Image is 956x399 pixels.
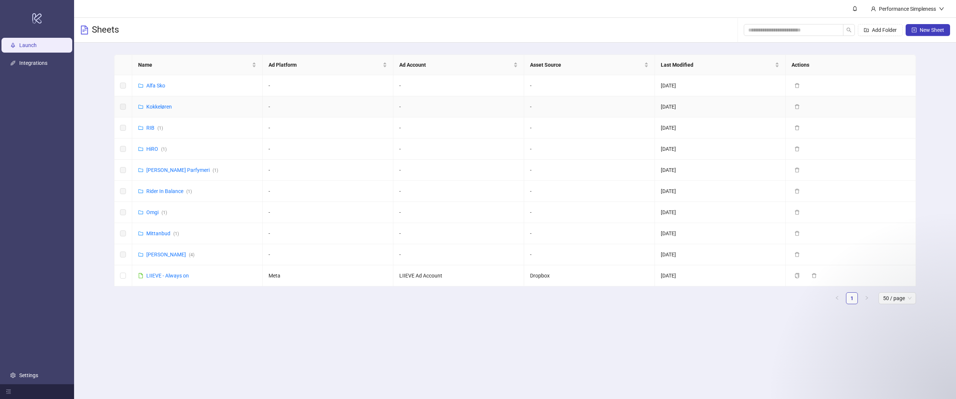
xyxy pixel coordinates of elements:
span: ( 1 ) [186,189,192,194]
td: - [524,96,655,117]
a: [PERSON_NAME] Parfymeri(1) [146,167,218,173]
span: delete [795,252,800,257]
span: 50 / page [883,293,912,304]
span: ( 1 ) [213,168,218,173]
button: right [861,292,873,304]
td: - [393,96,524,117]
a: Alfa Sko [146,83,165,89]
td: - [524,202,655,223]
td: [DATE] [655,202,786,223]
span: ( 1 ) [161,210,167,215]
button: New Sheet [906,24,950,36]
span: delete [795,125,800,130]
span: Asset Source [530,61,643,69]
td: - [393,117,524,139]
td: - [393,139,524,160]
td: [DATE] [655,181,786,202]
td: - [263,96,393,117]
span: delete [795,189,800,194]
td: - [263,244,393,265]
td: - [524,181,655,202]
span: Ad Account [399,61,512,69]
span: Last Modified [661,61,773,69]
span: user [871,6,876,11]
button: Add Folder [858,24,903,36]
td: - [393,181,524,202]
th: Actions [786,55,916,75]
span: left [835,296,839,300]
td: [DATE] [655,160,786,181]
span: delete [795,104,800,109]
td: - [524,75,655,96]
th: Last Modified [655,55,786,75]
span: delete [795,210,800,215]
button: left [831,292,843,304]
span: folder [138,252,143,257]
div: Performance Simpleness [876,5,939,13]
span: folder-add [864,27,869,33]
a: Launch [19,42,37,48]
td: Dropbox [524,265,655,286]
span: ( 1 ) [161,147,167,152]
td: - [524,117,655,139]
td: [DATE] [655,96,786,117]
h3: Sheets [92,24,119,36]
span: down [939,6,944,11]
td: [DATE] [655,244,786,265]
td: - [263,160,393,181]
td: [DATE] [655,117,786,139]
li: 1 [846,292,858,304]
span: folder [138,83,143,88]
a: Mittanbud(1) [146,230,179,236]
td: [DATE] [655,265,786,286]
li: Next Page [861,292,873,304]
span: file-text [80,26,89,34]
span: folder [138,189,143,194]
a: HiRO(1) [146,146,167,152]
li: Previous Page [831,292,843,304]
td: - [393,75,524,96]
a: Rider In Balance(1) [146,188,192,194]
span: search [846,27,852,33]
td: [DATE] [655,223,786,244]
td: - [263,117,393,139]
span: folder [138,104,143,109]
span: delete [812,273,817,278]
span: folder [138,167,143,173]
th: Ad Platform [263,55,393,75]
span: plus-square [912,27,917,33]
td: - [263,181,393,202]
a: Omgi(1) [146,209,167,215]
td: Meta [263,265,393,286]
span: New Sheet [920,27,944,33]
span: ( 1 ) [157,126,163,131]
td: - [263,223,393,244]
span: delete [795,231,800,236]
span: folder [138,146,143,152]
td: - [524,223,655,244]
td: - [393,202,524,223]
td: - [524,160,655,181]
td: LIIEVE Ad Account [393,265,524,286]
td: - [393,244,524,265]
th: Ad Account [393,55,524,75]
th: Asset Source [524,55,655,75]
span: folder [138,125,143,130]
td: - [263,139,393,160]
span: Name [138,61,251,69]
a: RIB(1) [146,125,163,131]
a: LIIEVE - Always on [146,273,189,279]
span: ( 1 ) [173,231,179,236]
span: copy [795,273,800,278]
a: Kokkeløren [146,104,172,110]
td: [DATE] [655,75,786,96]
span: menu-fold [6,389,11,394]
td: - [263,75,393,96]
span: Add Folder [872,27,897,33]
a: Settings [19,372,38,378]
a: [PERSON_NAME](4) [146,252,194,257]
td: - [393,223,524,244]
span: delete [795,146,800,152]
span: bell [852,6,857,11]
th: Name [132,55,263,75]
